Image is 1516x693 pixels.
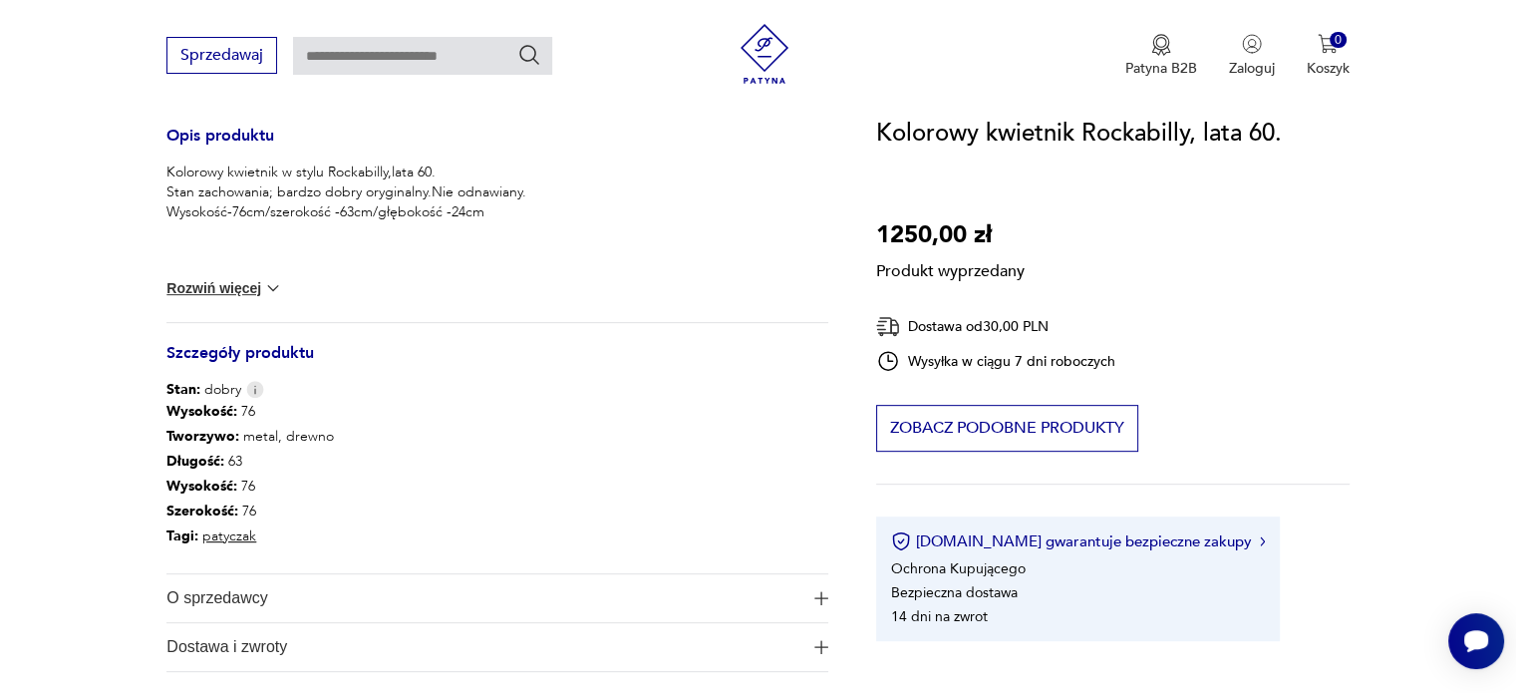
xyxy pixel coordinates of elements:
li: Ochrona Kupującego [891,559,1026,578]
p: 76 [166,475,334,500]
a: Ikona medaluPatyna B2B [1125,34,1197,78]
img: Ikona plusa [814,640,828,654]
b: Tagi: [166,526,198,545]
p: 76 [166,500,334,524]
div: Dostawa od 30,00 PLN [876,314,1115,339]
img: Info icon [246,381,264,398]
button: Szukaj [517,43,541,67]
button: Zobacz podobne produkty [876,405,1138,452]
img: Ikona koszyka [1318,34,1338,54]
button: [DOMAIN_NAME] gwarantuje bezpieczne zakupy [891,531,1265,551]
h1: Kolorowy kwietnik Rockabilly, lata 60. [876,115,1282,153]
img: Ikona plusa [814,591,828,605]
b: Tworzywo : [166,427,239,446]
li: Bezpieczna dostawa [891,583,1018,602]
img: Ikona certyfikatu [891,531,911,551]
button: Zaloguj [1229,34,1275,78]
li: 14 dni na zwrot [891,607,988,626]
p: Kolorowy kwietnik w stylu Rockabilly,lata 60. Stan zachowania; bardzo dobry oryginalny.Nie odnawi... [166,163,526,222]
p: 63 [166,450,334,475]
div: 0 [1330,32,1347,49]
p: Koszyk [1307,59,1350,78]
button: Sprzedawaj [166,37,277,74]
span: Dostawa i zwroty [166,623,800,671]
a: Sprzedawaj [166,50,277,64]
a: patyczak [202,526,256,545]
p: Patyna B2B [1125,59,1197,78]
button: Patyna B2B [1125,34,1197,78]
button: Ikona plusaDostawa i zwroty [166,623,828,671]
img: chevron down [263,278,283,298]
button: Ikona plusaO sprzedawcy [166,574,828,622]
b: Długość : [166,452,224,471]
h3: Szczegóły produktu [166,347,828,380]
p: Produkt wyprzedany [876,254,1025,282]
img: Ikona dostawy [876,314,900,339]
b: Wysokość : [166,402,237,421]
img: Ikona medalu [1151,34,1171,56]
span: dobry [166,380,241,400]
iframe: Smartsupp widget button [1448,613,1504,669]
img: Ikonka użytkownika [1242,34,1262,54]
button: 0Koszyk [1307,34,1350,78]
b: Wysokość : [166,477,237,496]
p: metal, drewno [166,425,334,450]
p: Zaloguj [1229,59,1275,78]
b: Stan: [166,380,200,399]
img: Ikona strzałki w prawo [1260,536,1266,546]
div: Wysyłka w ciągu 7 dni roboczych [876,349,1115,373]
span: O sprzedawcy [166,574,800,622]
h3: Opis produktu [166,130,828,163]
b: Szerokość : [166,502,238,520]
img: Patyna - sklep z meblami i dekoracjami vintage [735,24,794,84]
p: 1250,00 zł [876,216,1025,254]
p: 76 [166,400,334,425]
button: Rozwiń więcej [166,278,282,298]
